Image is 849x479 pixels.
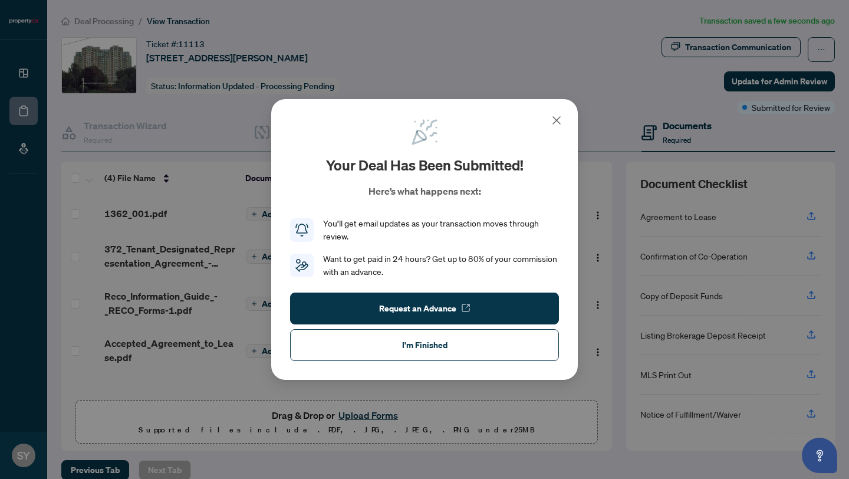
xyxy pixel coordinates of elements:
[290,329,559,361] button: I'm Finished
[402,336,447,355] span: I'm Finished
[802,438,837,473] button: Open asap
[290,293,559,324] button: Request an Advance
[326,156,524,175] h2: Your deal has been submitted!
[379,299,456,318] span: Request an Advance
[368,184,481,198] p: Here’s what happens next:
[323,252,559,278] div: Want to get paid in 24 hours? Get up to 80% of your commission with an advance.
[323,217,559,243] div: You’ll get email updates as your transaction moves through review.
